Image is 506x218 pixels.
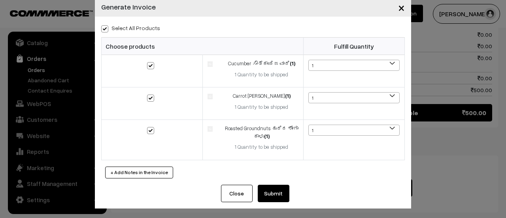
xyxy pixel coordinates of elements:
[225,92,298,100] div: Carrot [PERSON_NAME]
[221,185,253,202] button: Close
[285,93,291,99] strong: (1)
[309,60,399,71] span: 1
[208,61,213,66] img: product.jpg
[225,60,298,68] div: Cucumber ಸೌತೆಕಾಯಿ ಜವಾರಿ
[304,38,405,55] th: Fulfill Quantity
[225,125,298,140] div: Roasted Groundnuts ಹುರಿದ ಶೇಂಗಾ ಕಾಳು
[309,93,399,104] span: 1
[208,126,213,131] img: product.jpg
[308,125,400,136] span: 1
[225,71,298,79] div: 1 Quantity to be shipped
[308,60,400,71] span: 1
[102,38,304,55] th: Choose products
[105,167,173,178] button: + Add Notes in the Invoice
[225,143,298,151] div: 1 Quantity to be shipped
[101,2,156,12] h4: Generate Invoice
[308,92,400,103] span: 1
[309,125,399,136] span: 1
[225,103,298,111] div: 1 Quantity to be shipped
[258,185,289,202] button: Submit
[290,60,295,66] strong: (1)
[101,24,160,32] label: Select all Products
[264,133,270,139] strong: (1)
[208,94,213,99] img: product.jpg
